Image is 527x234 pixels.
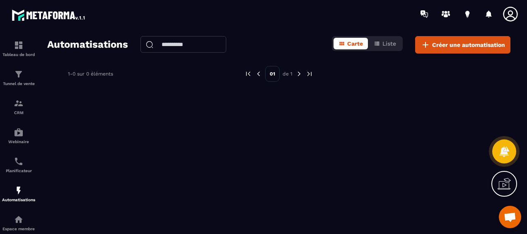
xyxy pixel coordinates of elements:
img: next [295,70,303,78]
a: automationsautomationsAutomatisations [2,179,35,208]
p: de 1 [283,71,293,77]
img: logo [12,7,86,22]
a: formationformationTunnel de vente [2,63,35,92]
p: Tableau de bord [2,52,35,57]
img: formation [14,98,24,108]
p: Automatisations [2,197,35,202]
img: scheduler [14,156,24,166]
img: prev [244,70,252,78]
img: next [306,70,313,78]
p: 01 [265,66,280,82]
span: Créer une automatisation [432,41,505,49]
a: formationformationTableau de bord [2,34,35,63]
a: Ouvrir le chat [499,206,521,228]
img: prev [255,70,262,78]
img: formation [14,40,24,50]
img: formation [14,69,24,79]
a: automationsautomationsWebinaire [2,121,35,150]
a: schedulerschedulerPlanificateur [2,150,35,179]
p: Webinaire [2,139,35,144]
span: Carte [347,40,363,47]
img: automations [14,214,24,224]
p: CRM [2,110,35,115]
button: Créer une automatisation [415,36,510,54]
button: Liste [369,38,401,49]
p: 1-0 sur 0 éléments [68,71,113,77]
h2: Automatisations [47,36,128,54]
span: Liste [382,40,396,47]
p: Planificateur [2,168,35,173]
img: automations [14,127,24,137]
p: Espace membre [2,227,35,231]
button: Carte [334,38,368,49]
p: Tunnel de vente [2,81,35,86]
img: automations [14,185,24,195]
a: formationformationCRM [2,92,35,121]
